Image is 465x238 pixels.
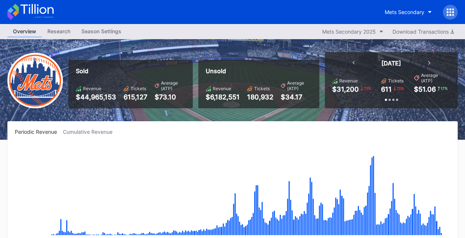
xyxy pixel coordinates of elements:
div: Periodic Revenue [15,129,63,135]
div: $51.06 [414,85,436,93]
button: Download Transactions [389,27,458,37]
div: 611 [381,85,392,93]
div: 180,932 [247,93,273,101]
div: $31,200 [332,85,359,93]
div: Tickets [131,86,146,91]
div: Tickets [254,86,270,91]
button: Mets Secondary [379,5,437,19]
div: Mets Secondary [385,9,424,15]
div: Revenue [83,86,101,91]
div: $6,182,551 [206,93,240,101]
div: Mets Secondary 2025 [322,28,376,35]
div: Cumulative Revenue [63,129,118,135]
img: New-York-Mets-Transparent.png [7,53,63,108]
div: 615,127 [124,93,147,101]
div: Average (ATP) [161,80,186,91]
a: Overview [7,26,42,37]
div: Revenue [213,86,231,91]
div: Tickets [388,78,404,84]
div: Sold [76,67,185,75]
button: Mets Secondary 2025 [319,27,387,37]
div: Average (ATP) [287,80,312,91]
div: Download Transactions [392,28,454,35]
div: 75 % [396,85,405,91]
div: $34.17 [281,93,312,101]
div: Unsold [206,67,312,75]
a: Research [42,26,76,37]
a: Season Settings [76,26,127,37]
div: [DATE] [381,59,401,67]
div: 17 % [440,85,448,91]
div: Revenue [339,78,358,84]
div: Average (ATP) [421,72,450,84]
div: $73.10 [155,93,185,101]
div: $44,965,153 [76,93,116,101]
div: 70 % [363,85,372,91]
